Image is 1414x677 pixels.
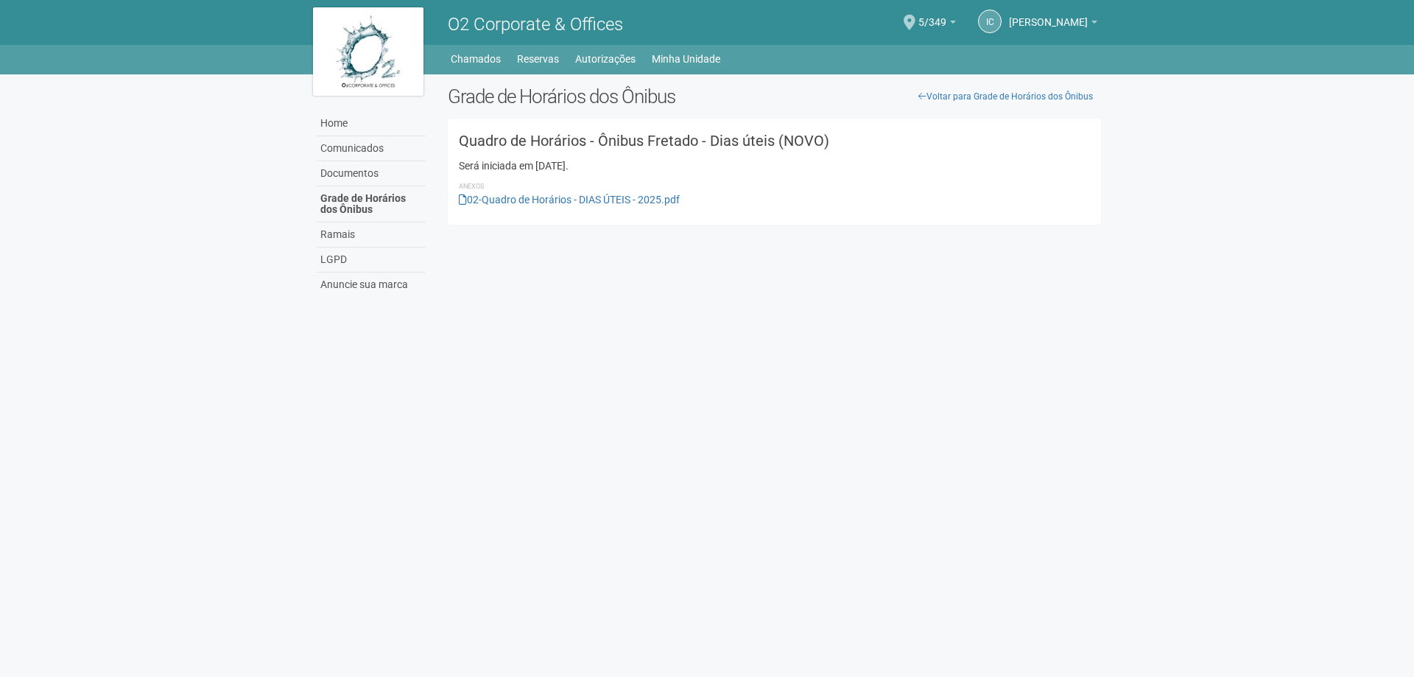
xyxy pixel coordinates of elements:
a: 02-Quadro de Horários - DIAS ÚTEIS - 2025.pdf [459,194,680,206]
a: Autorizações [575,49,636,69]
a: Minha Unidade [652,49,720,69]
h3: Quadro de Horários - Ônibus Fretado - Dias úteis (NOVO) [459,133,1090,148]
a: 5/349 [918,18,956,30]
a: Ramais [317,222,426,248]
a: Comunicados [317,136,426,161]
li: Anexos [459,180,1090,193]
a: [PERSON_NAME] [1009,18,1097,30]
a: Documentos [317,161,426,186]
a: Anuncie sua marca [317,273,426,297]
a: Chamados [451,49,501,69]
a: Grade de Horários dos Ônibus [317,186,426,222]
h2: Grade de Horários dos Ônibus [448,85,1101,108]
span: O2 Corporate & Offices [448,14,623,35]
span: Isa Cristina Dias Blas [1009,2,1088,28]
a: LGPD [317,248,426,273]
span: 5/349 [918,2,946,28]
img: logo.jpg [313,7,423,96]
a: IC [978,10,1002,33]
a: Voltar para Grade de Horários dos Ônibus [910,85,1101,108]
a: Reservas [517,49,559,69]
div: Será iniciada em [DATE]. [459,159,1090,172]
a: Home [317,111,426,136]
